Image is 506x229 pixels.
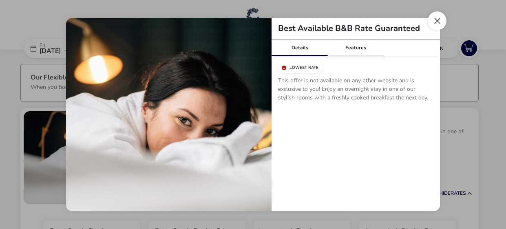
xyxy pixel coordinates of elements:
button: Close modal [428,11,446,30]
p: This offer is not available on any other website and is exclusive to you! Enjoy an overnight stay... [278,76,433,105]
div: Details [272,40,328,56]
div: Features [328,40,384,56]
div: tariffDetails [66,18,440,211]
h2: Best Available B&B Rate Guaranteed [272,24,426,33]
div: Lowest Rate [278,63,323,73]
